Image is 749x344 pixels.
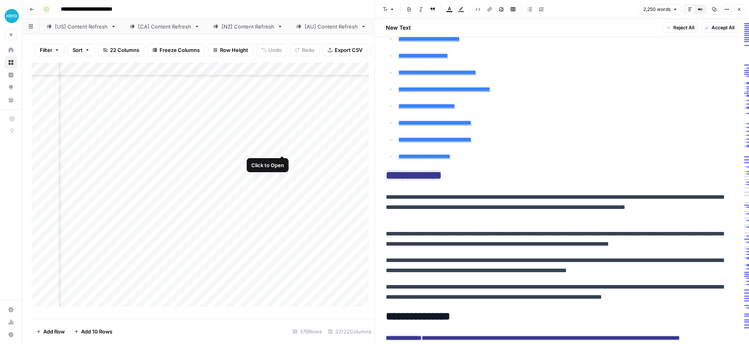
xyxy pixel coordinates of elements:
button: 2,250 words [640,4,681,14]
div: [AU] Content Refresh [305,23,358,30]
button: Sort [67,44,95,56]
h2: New Text [386,24,411,32]
span: Add 10 Rows [81,328,112,335]
span: 2,250 words [643,6,671,13]
button: Redo [290,44,319,56]
button: Help + Support [5,328,17,341]
a: Settings [5,303,17,316]
span: 22 Columns [110,46,139,54]
img: XeroOps Logo [5,9,19,23]
div: [US] Content Refresh [55,23,108,30]
button: Add 10 Rows [69,325,117,338]
a: Usage [5,316,17,328]
a: Opportunities [5,81,17,94]
div: [CA] Content Refresh [138,23,191,30]
span: Sort [73,46,83,54]
button: Reject All [663,23,698,33]
span: Row Height [220,46,248,54]
span: Undo [268,46,282,54]
span: Reject All [673,24,694,31]
button: Freeze Columns [147,44,205,56]
div: [NZ] Content Refresh [222,23,274,30]
span: Freeze Columns [160,46,200,54]
a: Insights [5,69,17,81]
a: Your Data [5,94,17,106]
span: Accept All [712,24,735,31]
span: Export CSV [335,46,362,54]
button: Workspace: XeroOps [5,6,17,26]
button: Accept All [701,23,738,33]
div: Click to Open [251,161,284,169]
button: Undo [256,44,287,56]
div: 22/22 Columns [325,325,374,338]
a: Home [5,44,17,56]
a: [NZ] Content Refresh [206,19,289,34]
a: [CA] Content Refresh [123,19,206,34]
button: Row Height [208,44,253,56]
span: Add Row [43,328,65,335]
a: [AU] Content Refresh [289,19,373,34]
a: [US] Content Refresh [40,19,123,34]
button: Export CSV [323,44,367,56]
span: Redo [302,46,314,54]
button: 22 Columns [98,44,144,56]
div: 376 Rows [289,325,325,338]
span: Filter [40,46,52,54]
a: Browse [5,56,17,69]
button: Add Row [32,325,69,338]
button: Filter [35,44,64,56]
